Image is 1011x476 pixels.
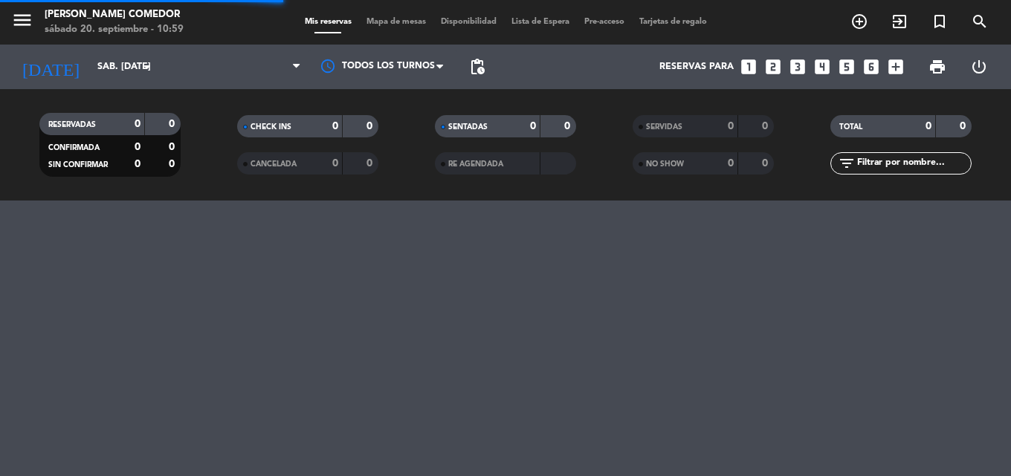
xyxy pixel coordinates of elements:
[646,123,682,131] span: SERVIDAS
[970,58,988,76] i: power_settings_new
[577,18,632,26] span: Pre-acceso
[169,159,178,169] strong: 0
[728,121,734,131] strong: 0
[839,123,862,131] span: TOTAL
[468,58,486,76] span: pending_actions
[448,160,503,168] span: RE AGENDADA
[838,154,856,172] i: filter_list
[728,158,734,169] strong: 0
[433,18,504,26] span: Disponibilidad
[504,18,577,26] span: Lista de Espera
[564,121,573,131] strong: 0
[788,57,807,76] i: looks_3
[762,121,771,131] strong: 0
[359,18,433,26] span: Mapa de mesas
[45,22,184,37] div: sábado 20. septiembre - 10:59
[958,45,1000,89] div: LOG OUT
[366,121,375,131] strong: 0
[762,158,771,169] strong: 0
[850,13,868,30] i: add_circle_outline
[886,57,905,76] i: add_box
[448,123,488,131] span: SENTADAS
[297,18,359,26] span: Mis reservas
[11,9,33,31] i: menu
[48,161,108,169] span: SIN CONFIRMAR
[251,123,291,131] span: CHECK INS
[813,57,832,76] i: looks_4
[48,121,96,128] span: RESERVADAS
[646,160,684,168] span: NO SHOW
[366,158,375,169] strong: 0
[928,58,946,76] span: print
[11,50,90,83] i: [DATE]
[138,58,156,76] i: arrow_drop_down
[856,155,971,172] input: Filtrar por nombre...
[332,158,338,169] strong: 0
[45,7,184,22] div: [PERSON_NAME] Comedor
[739,57,758,76] i: looks_one
[632,18,714,26] span: Tarjetas de regalo
[332,121,338,131] strong: 0
[11,9,33,36] button: menu
[135,119,140,129] strong: 0
[763,57,783,76] i: looks_two
[837,57,856,76] i: looks_5
[862,57,881,76] i: looks_6
[530,121,536,131] strong: 0
[659,62,734,72] span: Reservas para
[169,119,178,129] strong: 0
[251,160,297,168] span: CANCELADA
[135,142,140,152] strong: 0
[960,121,969,131] strong: 0
[971,13,989,30] i: search
[926,121,931,131] strong: 0
[135,159,140,169] strong: 0
[891,13,908,30] i: exit_to_app
[48,144,100,151] span: CONFIRMADA
[169,142,178,152] strong: 0
[931,13,949,30] i: turned_in_not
